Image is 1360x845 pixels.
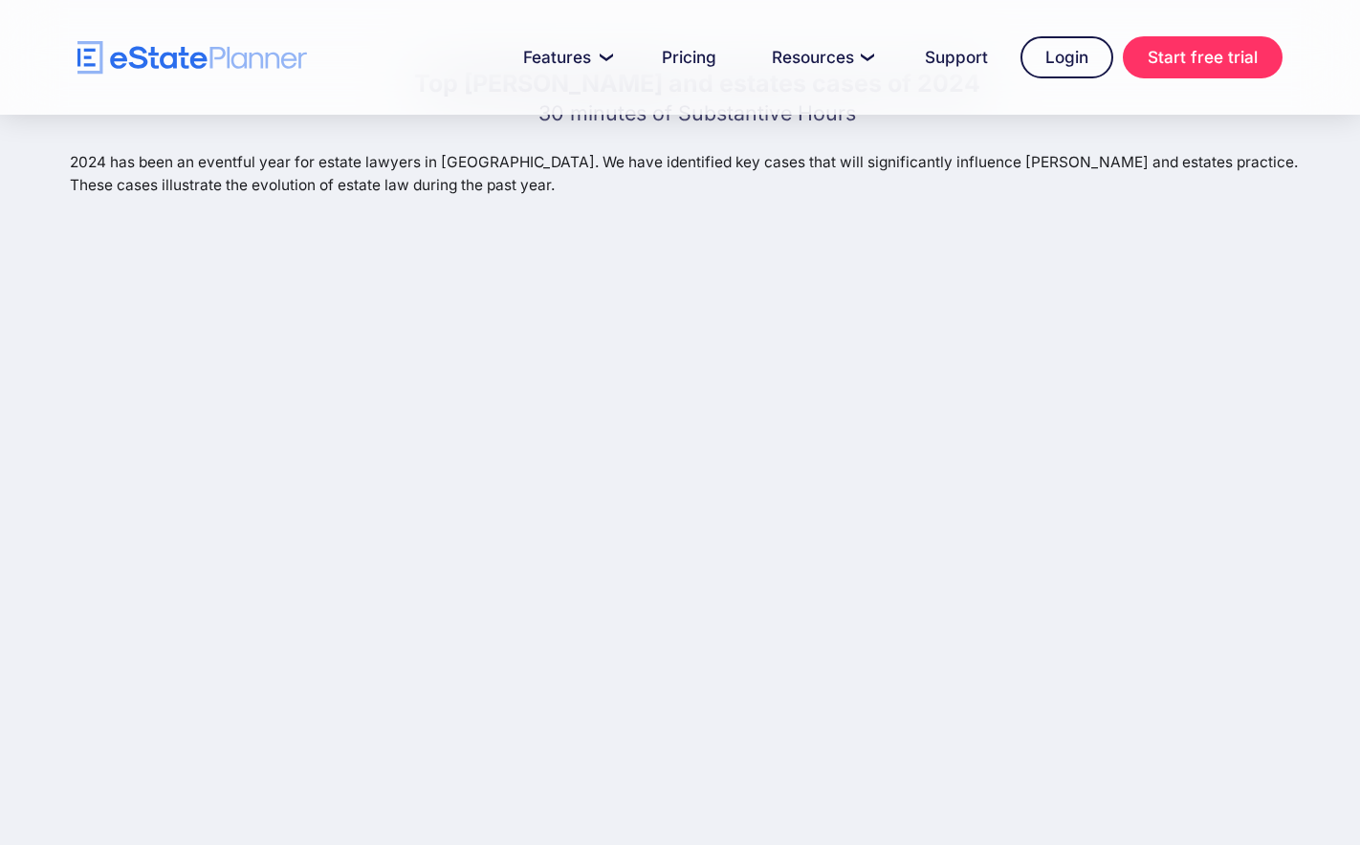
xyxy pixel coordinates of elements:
[749,38,892,76] a: Resources
[639,38,739,76] a: Pricing
[70,151,1325,195] p: 2024 has been an eventful year for estate lawyers in [GEOGRAPHIC_DATA]. We have identified key ca...
[500,38,629,76] a: Features
[1020,36,1113,78] a: Login
[77,41,307,75] a: home
[902,38,1011,76] a: Support
[1123,36,1283,78] a: Start free trial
